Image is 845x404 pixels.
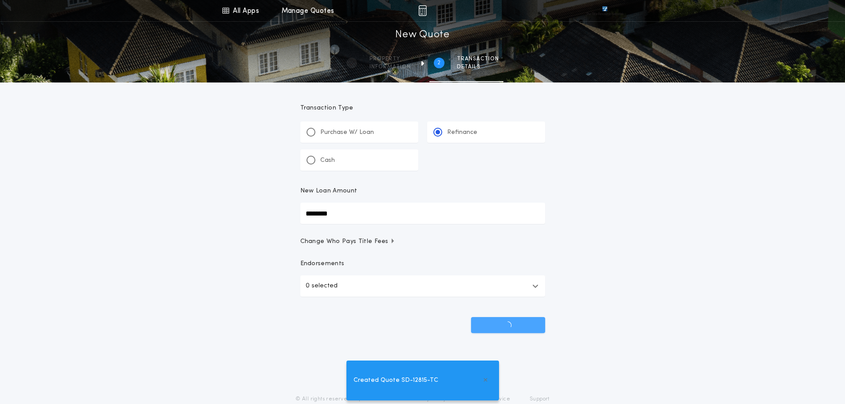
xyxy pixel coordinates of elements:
p: Cash [320,156,335,165]
p: Purchase W/ Loan [320,128,374,137]
img: vs-icon [586,6,623,15]
p: Transaction Type [300,104,545,113]
span: information [369,63,411,71]
h1: New Quote [395,28,449,42]
button: Change Who Pays Title Fees [300,237,545,246]
p: 0 selected [306,281,338,291]
p: Refinance [447,128,477,137]
span: Property [369,55,411,63]
button: 0 selected [300,275,545,297]
span: Created Quote SD-12815-TC [354,376,438,385]
h2: 2 [437,59,440,67]
p: New Loan Amount [300,187,358,196]
span: details [457,63,499,71]
input: New Loan Amount [300,203,545,224]
span: Change Who Pays Title Fees [300,237,396,246]
p: Endorsements [300,259,545,268]
span: Transaction [457,55,499,63]
img: img [418,5,427,16]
